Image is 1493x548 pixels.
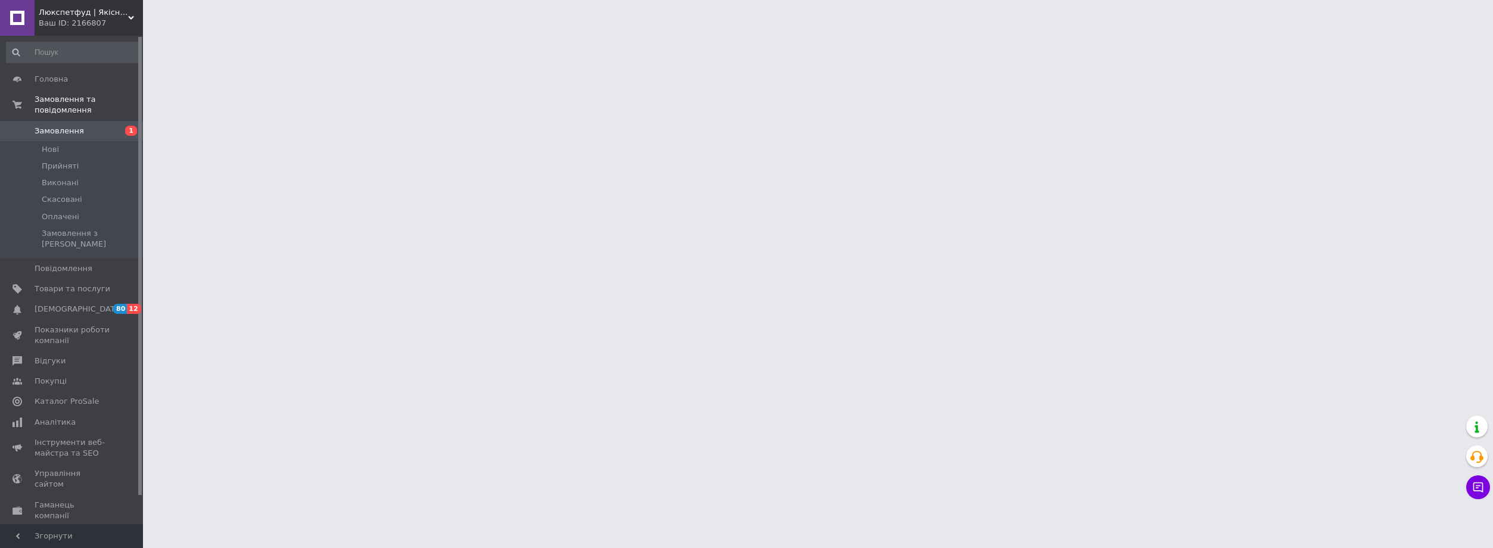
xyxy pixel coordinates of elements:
span: Відгуки [35,356,66,366]
span: Головна [35,74,68,85]
input: Пошук [6,42,141,63]
span: Повідомлення [35,263,92,274]
span: Товари та послуги [35,284,110,294]
span: Управління сайтом [35,468,110,490]
span: Каталог ProSale [35,396,99,407]
span: [DEMOGRAPHIC_DATA] [35,304,123,315]
span: 80 [113,304,127,314]
div: Ваш ID: 2166807 [39,18,143,29]
span: Скасовані [42,194,82,205]
button: Чат з покупцем [1466,475,1490,499]
span: Покупці [35,376,67,387]
span: Виконані [42,178,79,188]
span: Нові [42,144,59,155]
span: Люкспетфуд | Якісні зоотовари [39,7,128,18]
span: Оплачені [42,211,79,222]
span: Замовлення [35,126,84,136]
span: Гаманець компанії [35,500,110,521]
span: Замовлення та повідомлення [35,94,143,116]
span: Замовлення з [PERSON_NAME] [42,228,139,250]
span: 1 [125,126,137,136]
span: Прийняті [42,161,79,172]
span: Показники роботи компанії [35,325,110,346]
span: Інструменти веб-майстра та SEO [35,437,110,459]
span: 12 [127,304,141,314]
span: Аналітика [35,417,76,428]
